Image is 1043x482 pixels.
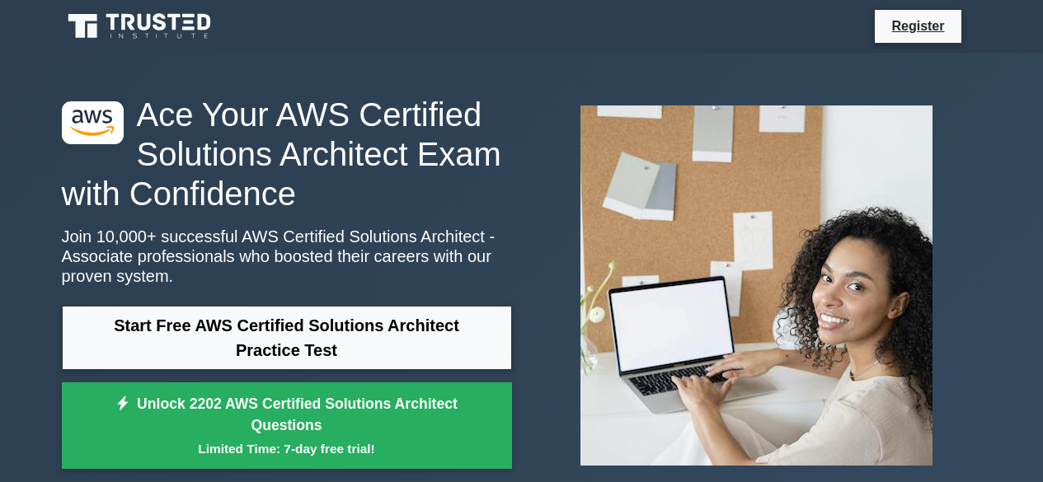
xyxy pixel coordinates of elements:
[62,95,512,213] h1: Ace Your AWS Certified Solutions Architect Exam with Confidence
[62,382,512,470] a: Unlock 2202 AWS Certified Solutions Architect QuestionsLimited Time: 7-day free trial!
[62,227,512,286] p: Join 10,000+ successful AWS Certified Solutions Architect - Associate professionals who boosted t...
[82,439,491,458] small: Limited Time: 7-day free trial!
[62,306,512,370] a: Start Free AWS Certified Solutions Architect Practice Test
[881,16,954,36] a: Register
